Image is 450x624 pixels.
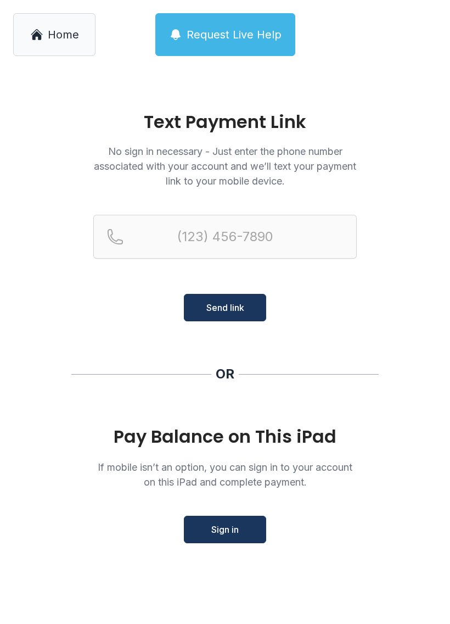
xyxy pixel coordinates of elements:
[48,27,79,42] span: Home
[187,27,282,42] span: Request Live Help
[93,460,357,489] p: If mobile isn’t an option, you can sign in to your account on this iPad and complete payment.
[93,144,357,188] p: No sign in necessary - Just enter the phone number associated with your account and we’ll text yo...
[211,523,239,536] span: Sign in
[206,301,244,314] span: Send link
[93,113,357,131] h1: Text Payment Link
[93,427,357,447] div: Pay Balance on This iPad
[93,215,357,259] input: Reservation phone number
[216,365,234,383] div: OR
